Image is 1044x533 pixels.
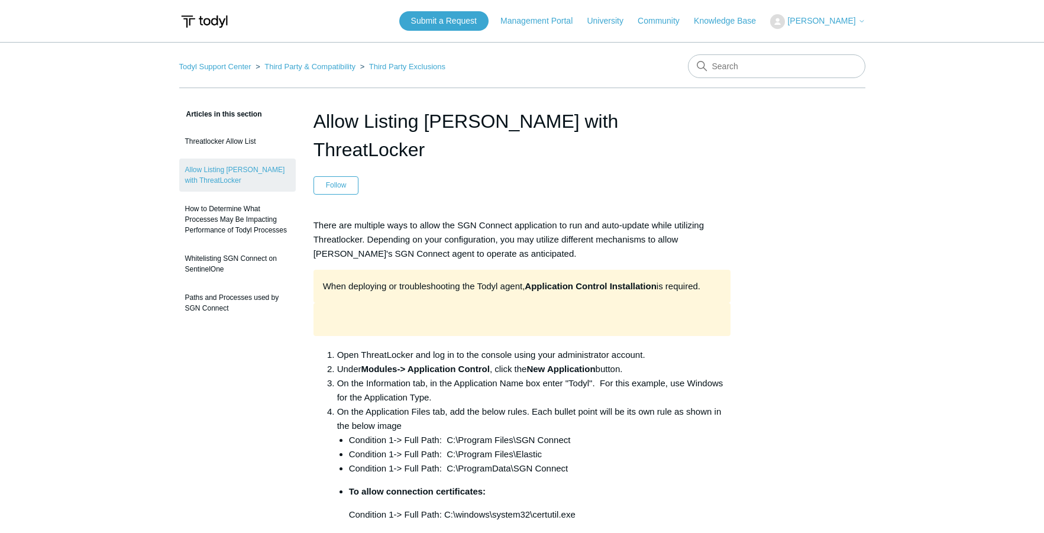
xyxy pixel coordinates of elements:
span: Articles in this section [179,110,262,118]
a: Third Party & Compatibility [264,62,355,71]
a: Community [638,15,691,27]
strong: Modules-> Application Control [361,364,490,374]
strong: New Application [526,364,595,374]
a: Threatlocker Allow List [179,130,296,153]
a: Knowledge Base [694,15,768,27]
strong: Application Control Installation [525,281,657,291]
li: On the Information tab, in the Application Name box enter "Todyl". For this example, use Windows ... [337,376,731,405]
span: [PERSON_NAME] [787,16,855,25]
p: There are multiple ways to allow the SGN Connect application to run and auto-update while utilizi... [313,218,731,261]
li: Under , click the button. [337,362,731,376]
button: [PERSON_NAME] [770,14,865,29]
button: Follow Article [313,176,359,194]
a: Paths and Processes used by SGN Connect [179,286,296,319]
li: Condition 1-> Full Path: C:\ProgramData\SGN Connect [349,461,731,476]
div: When deploying or troubleshooting the Todyl agent, is required. [313,270,731,303]
li: Third Party & Compatibility [253,62,358,71]
strong: To allow connection certificates: [349,486,486,496]
li: Todyl Support Center [179,62,254,71]
a: Submit a Request [399,11,489,31]
p: Condition 1-> Full Path: C:\windows\system32\certutil.exe [349,508,731,522]
a: Todyl Support Center [179,62,251,71]
a: Management Portal [500,15,584,27]
a: Whitelisting SGN Connect on SentinelOne [179,247,296,280]
a: Third Party Exclusions [369,62,445,71]
a: Allow Listing [PERSON_NAME] with ThreatLocker [179,159,296,192]
li: Third Party Exclusions [358,62,445,71]
h1: Allow Listing Todyl with ThreatLocker [313,107,731,164]
a: How to Determine What Processes May Be Impacting Performance of Todyl Processes [179,198,296,241]
li: Condition 1-> Full Path: C:\Program Files\SGN Connect [349,433,731,447]
img: Todyl Support Center Help Center home page [179,11,230,33]
input: Search [688,54,865,78]
li: Condition 1-> Full Path: C:\Program Files\Elastic [349,447,731,461]
a: University [587,15,635,27]
li: Open ThreatLocker and log in to the console using your administrator account. [337,348,731,362]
